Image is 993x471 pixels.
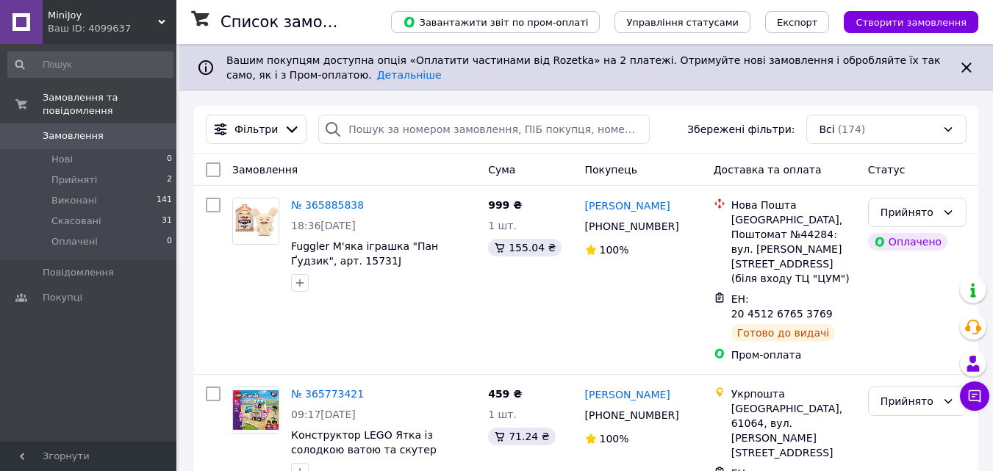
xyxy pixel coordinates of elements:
input: Пошук за номером замовлення, ПІБ покупця, номером телефону, Email, номером накладної [318,115,650,144]
span: 100% [600,244,629,256]
div: [PHONE_NUMBER] [582,405,682,425]
button: Створити замовлення [844,11,978,33]
span: Створити замовлення [856,17,967,28]
span: 999 ₴ [488,199,522,211]
span: 1 шт. [488,409,517,420]
div: Прийнято [881,204,936,220]
input: Пошук [7,51,173,78]
div: 155.04 ₴ [488,239,562,256]
div: [GEOGRAPHIC_DATA], Поштомат №44284: вул. [PERSON_NAME][STREET_ADDRESS] (біля входу ТЦ "ЦУМ") [731,212,856,286]
a: № 365773421 [291,388,364,400]
button: Чат з покупцем [960,381,989,411]
span: Нові [51,153,73,166]
span: 459 ₴ [488,388,522,400]
a: Конструктор LEGO Ятка із солодкою ватою та скутер (42643) [291,429,437,470]
div: [GEOGRAPHIC_DATA], 61064, вул. [PERSON_NAME][STREET_ADDRESS] [731,401,856,460]
span: 1 шт. [488,220,517,231]
span: Замовлення [43,129,104,143]
span: Повідомлення [43,266,114,279]
span: Скасовані [51,215,101,228]
div: [PHONE_NUMBER] [582,216,682,237]
a: [PERSON_NAME] [585,387,670,402]
img: Фото товару [233,198,279,244]
span: 0 [167,235,172,248]
span: Прийняті [51,173,97,187]
div: Ваш ID: 4099637 [48,22,176,35]
span: 100% [600,433,629,445]
span: Замовлення [232,164,298,176]
a: № 365885838 [291,199,364,211]
span: 18:36[DATE] [291,220,356,231]
button: Завантажити звіт по пром-оплаті [391,11,600,33]
span: 141 [157,194,172,207]
div: Укрпошта [731,386,856,401]
span: Всі [819,122,834,137]
img: Фото товару [233,387,279,433]
span: Статус [868,164,906,176]
a: Фото товару [232,386,279,434]
span: Експорт [777,17,818,28]
span: 0 [167,153,172,166]
div: 71.24 ₴ [488,428,555,445]
div: Оплачено [868,233,947,251]
span: 31 [162,215,172,228]
a: Створити замовлення [829,15,978,27]
h1: Список замовлень [221,13,370,31]
span: (174) [838,123,866,135]
span: Завантажити звіт по пром-оплаті [403,15,588,29]
span: Управління статусами [626,17,739,28]
div: Пром-оплата [731,348,856,362]
a: Детальніше [377,69,442,81]
span: Оплачені [51,235,98,248]
span: Cума [488,164,515,176]
span: Доставка та оплата [714,164,822,176]
a: Фото товару [232,198,279,245]
span: Виконані [51,194,97,207]
button: Експорт [765,11,830,33]
span: ЕН: 20 4512 6765 3769 [731,293,833,320]
span: Фільтри [234,122,278,137]
div: Готово до видачі [731,324,836,342]
button: Управління статусами [614,11,750,33]
div: Прийнято [881,393,936,409]
span: Покупці [43,291,82,304]
div: Нова Пошта [731,198,856,212]
span: 09:17[DATE] [291,409,356,420]
span: Збережені фільтри: [687,122,795,137]
span: MiniJoy [48,9,158,22]
span: Замовлення та повідомлення [43,91,176,118]
span: Вашим покупцям доступна опція «Оплатити частинами від Rozetka» на 2 платежі. Отримуйте нові замов... [226,54,940,81]
span: Покупець [585,164,637,176]
a: [PERSON_NAME] [585,198,670,213]
a: Fuggler М'яка іграшка "Пан Ґудзик", арт. 15731J [291,240,438,267]
span: 2 [167,173,172,187]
